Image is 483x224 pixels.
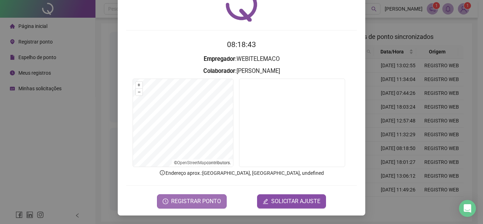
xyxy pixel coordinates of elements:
[227,40,256,49] time: 08:18:43
[271,197,320,206] span: SOLICITAR AJUSTE
[263,199,268,204] span: edit
[177,160,206,165] a: OpenStreetMap
[257,194,326,208] button: editSOLICITAR AJUSTE
[459,200,476,217] div: Open Intercom Messenger
[157,194,227,208] button: REGISTRAR PONTO
[136,89,142,96] button: –
[204,56,235,62] strong: Empregador
[126,54,357,64] h3: : WEBITELEMACO
[203,68,235,74] strong: Colaborador
[126,169,357,177] p: Endereço aprox. : [GEOGRAPHIC_DATA], [GEOGRAPHIC_DATA], undefined
[171,197,221,206] span: REGISTRAR PONTO
[163,199,168,204] span: clock-circle
[136,82,142,88] button: +
[174,160,231,165] li: © contributors.
[126,67,357,76] h3: : [PERSON_NAME]
[159,170,165,176] span: info-circle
